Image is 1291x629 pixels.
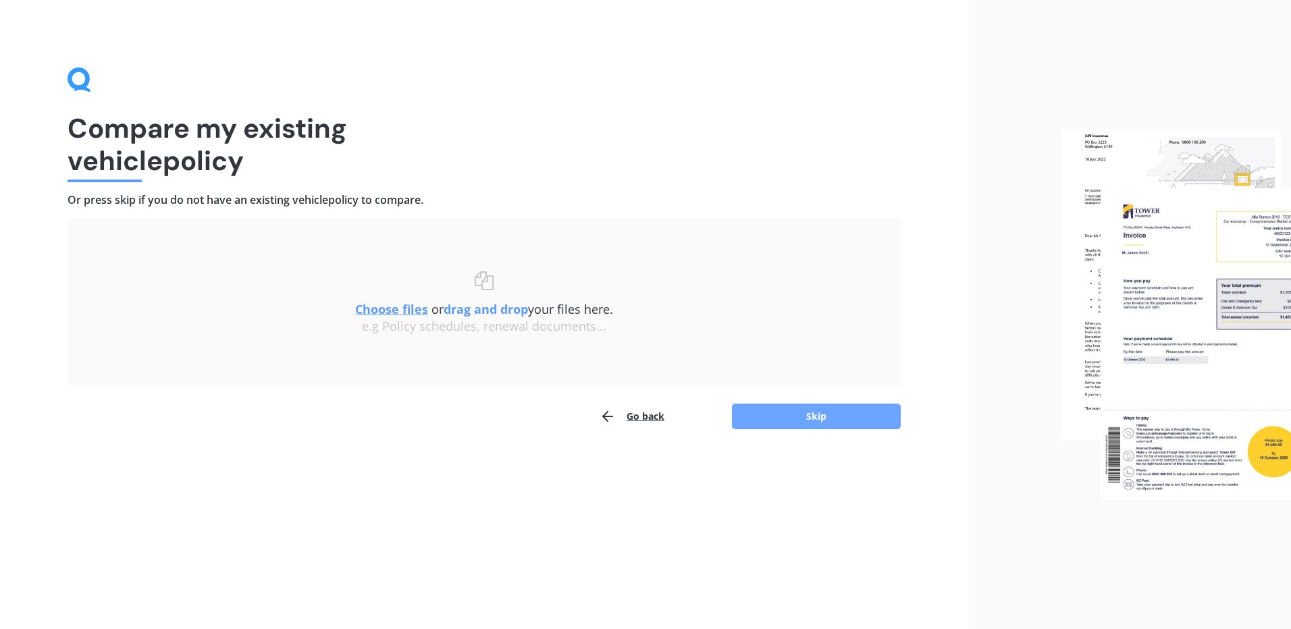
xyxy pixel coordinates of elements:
img: files.webp [1061,129,1291,500]
button: Go back [600,403,664,430]
b: drag and drop [444,301,528,317]
h1: Compare my existing vehicle policy [68,112,901,177]
div: e.g Policy schedules, renewal documents... [95,319,874,334]
u: Choose files [355,301,428,317]
button: Skip [732,404,901,429]
h4: Or press skip if you do not have an existing vehicle policy to compare. [68,193,901,207]
span: or your files here. [355,301,613,317]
